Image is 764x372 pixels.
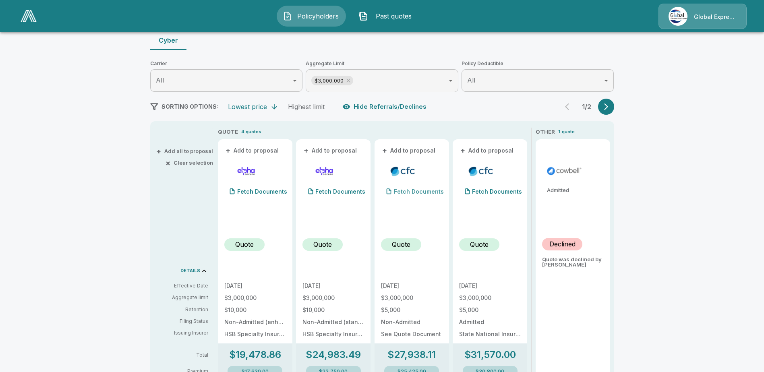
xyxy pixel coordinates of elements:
button: Cyber [150,31,186,50]
button: +Add all to proposal [158,149,213,154]
p: Non-Admitted (enhanced) [224,319,286,325]
span: All [467,76,475,84]
p: Fetch Documents [315,189,365,194]
p: $3,000,000 [224,295,286,301]
p: Filing Status [157,318,208,325]
button: Hide Referrals/Declines [341,99,430,114]
span: Carrier [150,60,303,68]
span: + [156,149,161,154]
p: State National Insurance Company Inc. [459,331,521,337]
p: [DATE] [224,283,286,289]
p: 1 [558,128,560,135]
span: + [304,148,308,153]
p: $5,000 [459,307,521,313]
button: ×Clear selection [167,160,213,165]
span: + [460,148,465,153]
p: Quote [235,240,254,249]
p: $3,000,000 [381,295,443,301]
p: $10,000 [302,307,364,313]
p: Quote [313,240,332,249]
p: Non-Admitted (standard) [302,319,364,325]
img: Past quotes Icon [358,11,368,21]
img: cowbellp100 [545,165,583,177]
img: elphacyberstandard [306,165,343,177]
p: Quote was declined by [PERSON_NAME] [542,257,604,267]
span: SORTING OPTIONS: [161,103,218,110]
img: cfccyberadmitted [462,165,500,177]
p: QUOTE [218,128,238,136]
button: +Add to proposal [459,146,516,155]
p: Quote [392,240,410,249]
p: $31,570.00 [464,350,516,360]
span: Aggregate Limit [306,60,458,68]
p: Admitted [459,319,521,325]
button: +Add to proposal [302,146,359,155]
button: Policyholders IconPolicyholders [277,6,346,27]
p: HSB Specialty Insurance Company: rated "A++" by A.M. Best (20%), AXIS Surplus Insurance Company: ... [302,331,364,337]
button: +Add to proposal [224,146,281,155]
p: Retention [157,306,208,313]
p: Fetch Documents [472,189,522,194]
p: $10,000 [224,307,286,313]
span: All [156,76,164,84]
p: $27,938.11 [387,350,436,360]
div: $3,000,000 [311,76,353,85]
p: [DATE] [302,283,364,289]
span: × [166,160,170,165]
p: [DATE] [459,283,521,289]
p: Effective Date [157,282,208,289]
img: elphacyberenhanced [228,165,265,177]
span: Past quotes [371,11,416,21]
p: $19,478.86 [229,350,281,360]
button: Past quotes IconPast quotes [352,6,422,27]
span: + [382,148,387,153]
p: Issuing Insurer [157,329,208,337]
p: $3,000,000 [302,295,364,301]
img: Policyholders Icon [283,11,292,21]
span: + [226,148,230,153]
p: HSB Specialty Insurance Company: rated "A++" by A.M. Best (20%), AXIS Surplus Insurance Company: ... [224,331,286,337]
p: See Quote Document [381,331,443,337]
img: AA Logo [21,10,37,22]
p: Fetch Documents [394,189,444,194]
p: OTHER [536,128,555,136]
p: $24,983.49 [306,350,361,360]
p: Total [157,353,215,358]
p: Non-Admitted [381,319,443,325]
p: [DATE] [381,283,443,289]
p: Fetch Documents [237,189,287,194]
p: Declined [549,239,576,249]
p: $3,000,000 [459,295,521,301]
span: $3,000,000 [311,76,347,85]
p: DETAILS [180,269,200,273]
p: Admitted [547,188,604,193]
p: $5,000 [381,307,443,313]
p: 1 / 2 [579,103,595,110]
button: +Add to proposal [381,146,437,155]
div: Lowest price [228,103,267,111]
p: quote [562,128,575,135]
img: cfccyber [384,165,422,177]
p: Quote [470,240,489,249]
span: Policy Deductible [462,60,614,68]
span: Policyholders [296,11,340,21]
div: Highest limit [288,103,325,111]
p: Aggregate limit [157,294,208,301]
p: 4 quotes [241,128,261,135]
